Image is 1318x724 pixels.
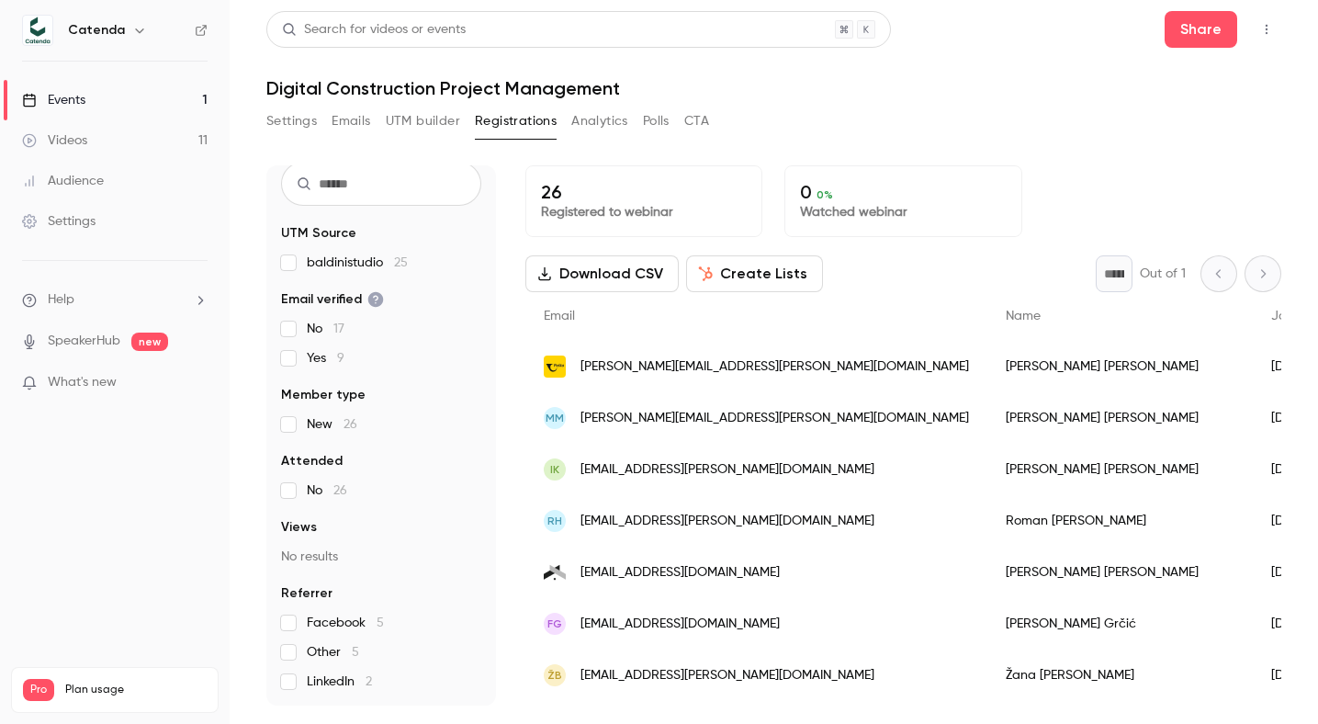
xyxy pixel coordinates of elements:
[377,617,384,629] span: 5
[580,512,874,531] span: [EMAIL_ADDRESS][PERSON_NAME][DOMAIN_NAME]
[987,598,1253,650] div: [PERSON_NAME] Grčić
[281,584,332,603] span: Referrer
[307,614,384,632] span: Facebook
[22,290,208,310] li: help-dropdown-opener
[800,181,1006,203] p: 0
[580,563,780,583] span: [EMAIL_ADDRESS][DOMAIN_NAME]
[307,349,344,368] span: Yes
[307,673,372,691] span: LinkedIn
[394,256,408,269] span: 25
[580,666,874,685] span: [EMAIL_ADDRESS][PERSON_NAME][DOMAIN_NAME]
[266,107,317,136] button: Settings
[333,484,347,497] span: 26
[48,373,117,392] span: What's new
[281,224,356,243] span: UTM Source
[281,518,317,537] span: Views
[307,415,357,434] span: New
[686,255,823,292] button: Create Lists
[344,418,357,431] span: 26
[333,322,344,335] span: 17
[643,107,670,136] button: Polls
[307,643,359,662] span: Other
[547,513,562,529] span: RH
[987,392,1253,444] div: [PERSON_NAME] [PERSON_NAME]
[547,616,562,632] span: FG
[544,310,575,322] span: Email
[337,352,344,365] span: 9
[307,481,347,500] span: No
[186,375,208,391] iframe: Noticeable Trigger
[281,452,343,470] span: Attended
[800,203,1006,221] p: Watched webinar
[332,107,370,136] button: Emails
[987,650,1253,701] div: Žana [PERSON_NAME]
[817,188,833,201] span: 0 %
[580,409,969,428] span: [PERSON_NAME][EMAIL_ADDRESS][PERSON_NAME][DOMAIN_NAME]
[987,444,1253,495] div: [PERSON_NAME] [PERSON_NAME]
[22,172,104,190] div: Audience
[352,646,359,659] span: 5
[366,675,372,688] span: 2
[23,16,52,45] img: Catenda
[23,679,54,701] span: Pro
[386,107,460,136] button: UTM builder
[48,332,120,351] a: SpeakerHub
[546,410,564,426] span: MM
[987,547,1253,598] div: [PERSON_NAME] [PERSON_NAME]
[266,77,1281,99] h1: Digital Construction Project Management
[541,203,747,221] p: Registered to webinar
[571,107,628,136] button: Analytics
[580,357,969,377] span: [PERSON_NAME][EMAIL_ADDRESS][PERSON_NAME][DOMAIN_NAME]
[580,460,874,480] span: [EMAIL_ADDRESS][PERSON_NAME][DOMAIN_NAME]
[48,290,74,310] span: Help
[544,356,566,378] img: posta.hr
[22,212,96,231] div: Settings
[22,91,85,109] div: Events
[1140,265,1186,283] p: Out of 1
[281,386,366,404] span: Member type
[307,320,344,338] span: No
[68,21,125,40] h6: Catenda
[525,255,679,292] button: Download CSV
[65,683,207,697] span: Plan usage
[987,495,1253,547] div: Roman [PERSON_NAME]
[541,181,747,203] p: 26
[544,561,566,583] img: projektnistudio.hr
[282,20,466,40] div: Search for videos or events
[307,254,408,272] span: baldinistudio
[684,107,709,136] button: CTA
[22,131,87,150] div: Videos
[580,615,780,634] span: [EMAIL_ADDRESS][DOMAIN_NAME]
[475,107,557,136] button: Registrations
[281,224,481,691] section: facet-groups
[1006,310,1041,322] span: Name
[987,341,1253,392] div: [PERSON_NAME] [PERSON_NAME]
[131,333,168,351] span: new
[547,667,562,684] span: ŽB
[281,290,384,309] span: Email verified
[281,548,481,566] p: No results
[550,461,559,478] span: IK
[1165,11,1237,48] button: Share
